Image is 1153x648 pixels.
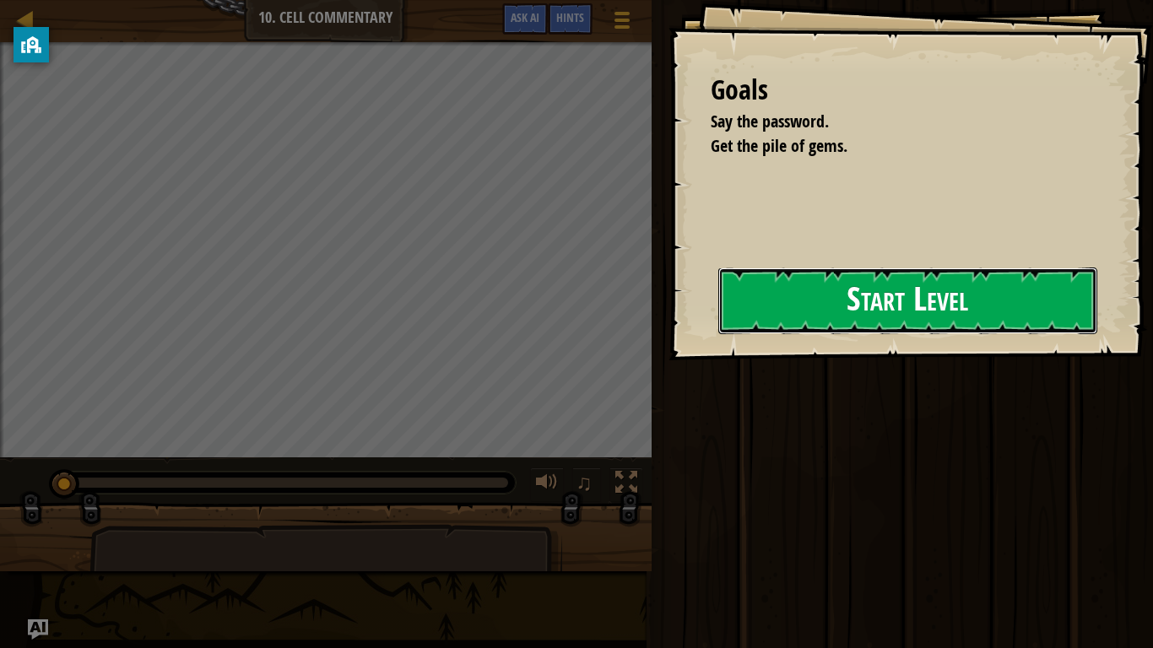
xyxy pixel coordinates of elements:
[711,110,829,132] span: Say the password.
[511,9,539,25] span: Ask AI
[556,9,584,25] span: Hints
[718,267,1097,334] button: Start Level
[609,467,643,502] button: Toggle fullscreen
[576,470,593,495] span: ♫
[690,134,1090,159] li: Get the pile of gems.
[502,3,548,35] button: Ask AI
[690,110,1090,134] li: Say the password.
[14,27,49,62] button: privacy banner
[28,619,48,640] button: Ask AI
[601,3,643,43] button: Show game menu
[711,71,1094,110] div: Goals
[572,467,601,502] button: ♫
[711,134,847,157] span: Get the pile of gems.
[530,467,564,502] button: Adjust volume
